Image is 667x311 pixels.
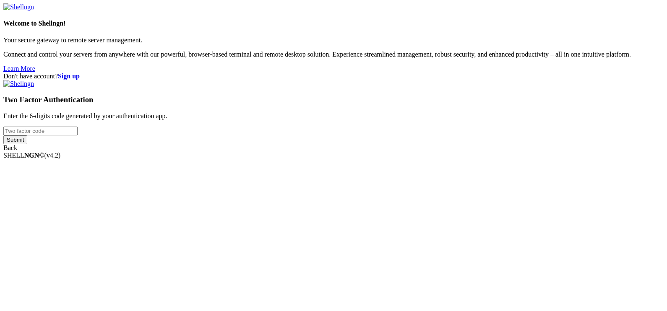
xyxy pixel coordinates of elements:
[3,36,664,44] p: Your secure gateway to remote server management.
[3,127,78,135] input: Two factor code
[3,112,664,120] p: Enter the 6-digits code generated by your authentication app.
[3,152,60,159] span: SHELL ©
[3,65,35,72] a: Learn More
[24,152,39,159] b: NGN
[3,20,664,27] h4: Welcome to Shellngn!
[44,152,61,159] span: 4.2.0
[58,73,80,80] a: Sign up
[3,95,664,104] h3: Two Factor Authentication
[3,73,664,80] div: Don't have account?
[3,80,34,88] img: Shellngn
[3,135,27,144] input: Submit
[3,3,34,11] img: Shellngn
[3,51,664,58] p: Connect and control your servers from anywhere with our powerful, browser-based terminal and remo...
[3,144,17,151] a: Back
